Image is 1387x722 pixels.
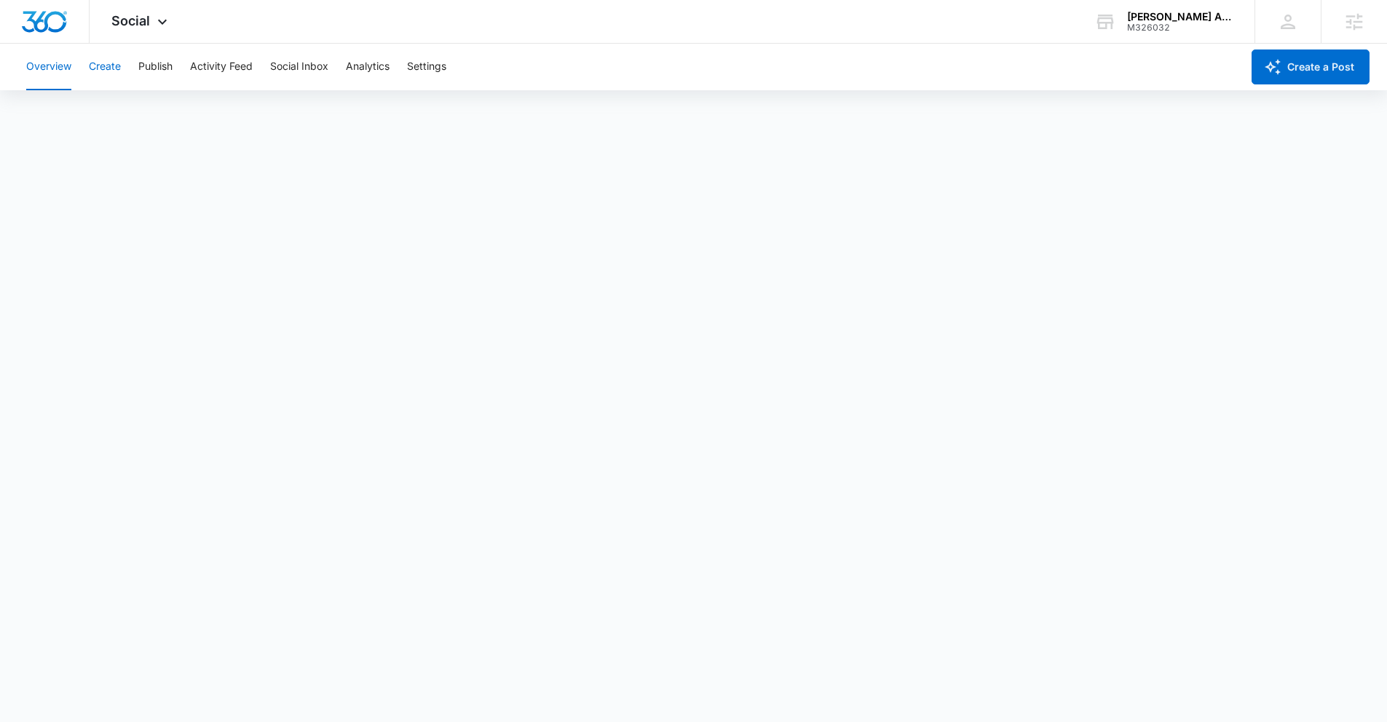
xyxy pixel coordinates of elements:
button: Overview [26,44,71,90]
button: Publish [138,44,173,90]
span: Social [111,13,150,28]
button: Create [89,44,121,90]
div: account name [1127,11,1233,23]
button: Activity Feed [190,44,253,90]
button: Settings [407,44,446,90]
button: Create a Post [1252,49,1370,84]
div: account id [1127,23,1233,33]
button: Social Inbox [270,44,328,90]
button: Analytics [346,44,390,90]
